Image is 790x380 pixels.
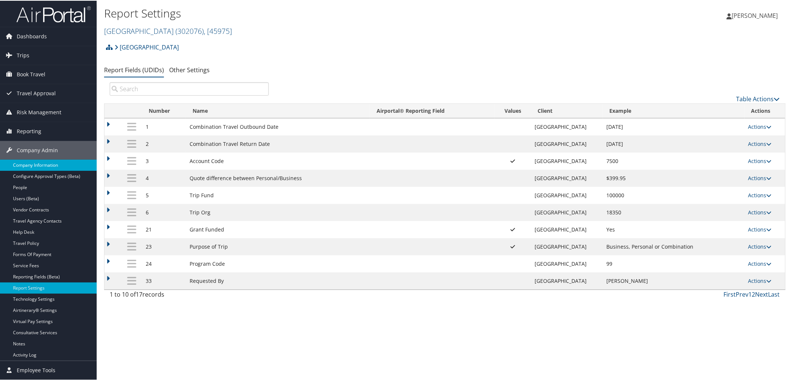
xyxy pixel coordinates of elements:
th: Number [142,103,186,118]
th: Airportal&reg; Reporting Field [370,103,494,118]
a: Actions [748,157,772,164]
td: Purpose of Trip [186,237,370,255]
td: [DATE] [603,135,745,152]
th: Actions [745,103,785,118]
td: 2 [142,135,186,152]
td: [GEOGRAPHIC_DATA] [531,237,603,255]
td: 99 [603,255,745,272]
a: Prev [736,290,749,298]
a: Actions [748,225,772,232]
a: Other Settings [169,65,210,73]
th: Client [531,103,603,118]
a: Actions [748,208,772,215]
span: [PERSON_NAME] [732,11,778,19]
td: [GEOGRAPHIC_DATA] [531,220,603,237]
td: Combination Travel Outbound Date [186,118,370,135]
td: 4 [142,169,186,186]
a: 2 [752,290,755,298]
span: Trips [17,45,29,64]
span: Risk Management [17,102,61,121]
a: Last [768,290,780,298]
td: [DATE] [603,118,745,135]
th: Example [603,103,745,118]
td: [GEOGRAPHIC_DATA] [531,118,603,135]
a: Actions [748,259,772,266]
span: ( 302076 ) [175,25,204,35]
span: , [ 45975 ] [204,25,232,35]
a: Actions [748,174,772,181]
span: 17 [136,290,142,298]
a: Actions [748,242,772,249]
td: 100000 [603,186,745,203]
td: [GEOGRAPHIC_DATA] [531,255,603,272]
th: Name [186,103,370,118]
td: [GEOGRAPHIC_DATA] [531,203,603,220]
a: 1 [749,290,752,298]
div: 1 to 10 of records [110,289,269,302]
td: Trip Org [186,203,370,220]
td: 1 [142,118,186,135]
td: Business, Personal or Combination [603,237,745,255]
span: Travel Approval [17,83,56,102]
td: [GEOGRAPHIC_DATA] [531,152,603,169]
img: airportal-logo.png [16,5,91,22]
th: Values [494,103,531,118]
td: 5 [142,186,186,203]
td: Program Code [186,255,370,272]
td: [GEOGRAPHIC_DATA] [531,169,603,186]
td: [GEOGRAPHIC_DATA] [531,272,603,289]
span: Reporting [17,121,41,140]
a: Actions [748,122,772,130]
td: Requested By [186,272,370,289]
td: 3 [142,152,186,169]
a: [GEOGRAPHIC_DATA] [104,25,232,35]
td: [GEOGRAPHIC_DATA] [531,186,603,203]
span: Dashboards [17,26,47,45]
a: Report Fields (UDIDs) [104,65,164,73]
a: Next [755,290,768,298]
a: First [724,290,736,298]
td: [PERSON_NAME] [603,272,745,289]
td: Combination Travel Return Date [186,135,370,152]
a: Actions [748,191,772,198]
th: : activate to sort column descending [122,103,142,118]
td: 23 [142,237,186,255]
td: 33 [142,272,186,289]
span: Company Admin [17,140,58,159]
td: 18350 [603,203,745,220]
td: 24 [142,255,186,272]
td: Yes [603,220,745,237]
span: Employee Tools [17,360,55,379]
td: 6 [142,203,186,220]
a: Table Actions [736,94,780,102]
td: Quote difference between Personal/Business [186,169,370,186]
td: 7500 [603,152,745,169]
a: Actions [748,277,772,284]
h1: Report Settings [104,5,558,20]
td: Account Code [186,152,370,169]
td: Trip Fund [186,186,370,203]
td: 21 [142,220,186,237]
td: $399.95 [603,169,745,186]
a: [GEOGRAPHIC_DATA] [115,39,179,54]
td: [GEOGRAPHIC_DATA] [531,135,603,152]
span: Book Travel [17,64,45,83]
a: Actions [748,140,772,147]
td: Grant Funded [186,220,370,237]
a: [PERSON_NAME] [727,4,786,26]
input: Search [110,82,269,95]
